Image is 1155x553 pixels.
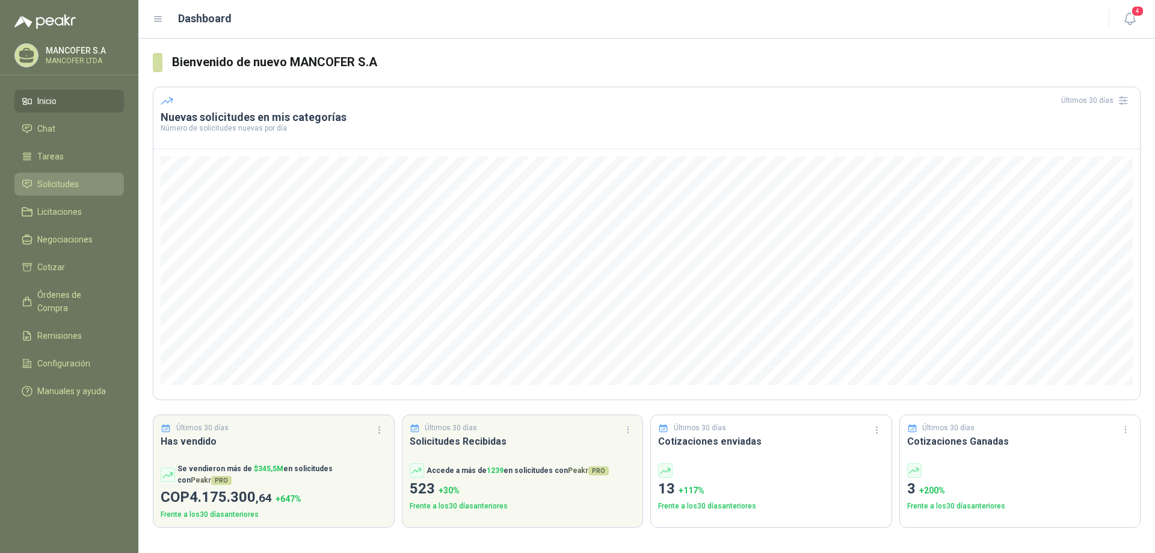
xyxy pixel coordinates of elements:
a: Cotizar [14,256,124,279]
span: ,64 [256,491,272,505]
span: Manuales y ayuda [37,385,106,398]
a: Manuales y ayuda [14,380,124,403]
span: Inicio [37,94,57,108]
a: Remisiones [14,324,124,347]
p: MANCOFER S.A [46,46,121,55]
p: Frente a los 30 días anteriores [410,501,636,512]
span: + 647 % [276,494,301,504]
span: Tareas [37,150,64,163]
p: Se vendieron más de en solicitudes con [177,463,387,486]
span: Configuración [37,357,90,370]
a: Configuración [14,352,124,375]
span: PRO [211,476,232,485]
span: Remisiones [37,329,82,342]
button: 4 [1119,8,1141,30]
span: Solicitudes [37,178,79,191]
p: Frente a los 30 días anteriores [161,509,387,521]
span: Órdenes de Compra [37,288,112,315]
h3: Solicitudes Recibidas [410,434,636,449]
h1: Dashboard [178,10,232,27]
span: Chat [37,122,55,135]
span: Cotizar [37,261,65,274]
span: Peakr [568,466,609,475]
h3: Cotizaciones Ganadas [907,434,1133,449]
h3: Nuevas solicitudes en mis categorías [161,110,1133,125]
p: 523 [410,478,636,501]
p: COP [161,486,387,509]
a: Solicitudes [14,173,124,196]
p: Últimos 30 días [176,422,229,434]
p: 3 [907,478,1133,501]
a: Licitaciones [14,200,124,223]
p: Frente a los 30 días anteriores [907,501,1133,512]
span: Licitaciones [37,205,82,218]
span: Negociaciones [37,233,93,246]
p: Últimos 30 días [425,422,477,434]
p: Accede a más de en solicitudes con [427,465,609,477]
p: Últimos 30 días [922,422,975,434]
span: 4.175.300 [189,489,272,505]
a: Inicio [14,90,124,113]
p: Últimos 30 días [674,422,726,434]
span: + 117 % [679,486,704,495]
a: Tareas [14,145,124,168]
h3: Cotizaciones enviadas [658,434,884,449]
img: Logo peakr [14,14,76,29]
div: Últimos 30 días [1061,91,1133,110]
p: Número de solicitudes nuevas por día [161,125,1133,132]
span: + 30 % [439,486,460,495]
a: Órdenes de Compra [14,283,124,320]
p: MANCOFER LTDA [46,57,121,64]
span: 4 [1131,5,1144,17]
h3: Bienvenido de nuevo MANCOFER S.A [172,53,1141,72]
a: Chat [14,117,124,140]
span: 1239 [487,466,504,475]
span: + 200 % [919,486,945,495]
span: Peakr [191,476,232,484]
p: Frente a los 30 días anteriores [658,501,884,512]
p: 13 [658,478,884,501]
span: $ 345,5M [254,465,283,473]
h3: Has vendido [161,434,387,449]
a: Negociaciones [14,228,124,251]
span: PRO [588,466,609,475]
